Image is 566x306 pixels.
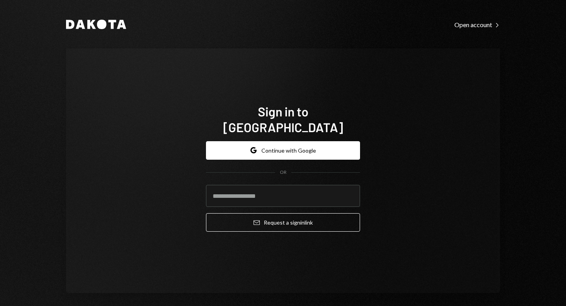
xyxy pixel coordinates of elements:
a: Open account [454,20,500,29]
button: Continue with Google [206,141,360,160]
button: Request a signinlink [206,213,360,232]
div: Open account [454,21,500,29]
div: OR [280,169,287,176]
h1: Sign in to [GEOGRAPHIC_DATA] [206,103,360,135]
